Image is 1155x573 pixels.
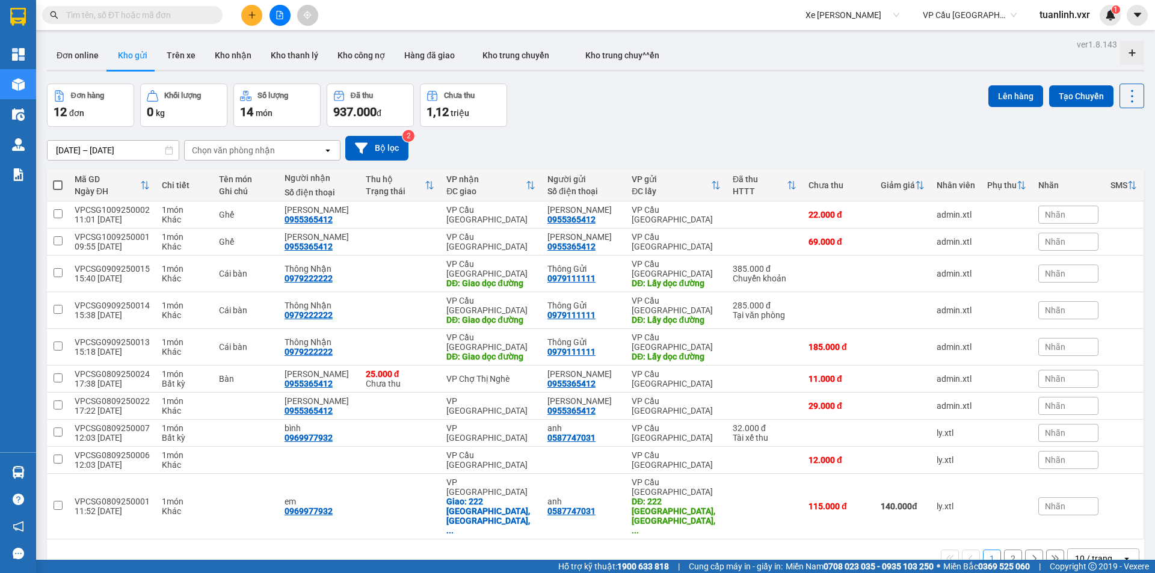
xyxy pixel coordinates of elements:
[786,560,934,573] span: Miền Nam
[54,105,67,119] span: 12
[366,369,434,379] div: 25.000 đ
[727,170,802,201] th: Toggle SortBy
[547,186,620,196] div: Số điện thoại
[446,232,535,251] div: VP Cầu [GEOGRAPHIC_DATA]
[13,494,24,505] span: question-circle
[192,144,275,156] div: Chọn văn phòng nhận
[1127,5,1148,26] button: caret-down
[978,562,1030,571] strong: 0369 525 060
[285,274,333,283] div: 0979222222
[446,477,535,497] div: VP [GEOGRAPHIC_DATA]
[219,342,273,352] div: Cái bàn
[162,396,207,406] div: 1 món
[162,423,207,433] div: 1 món
[733,301,796,310] div: 285.000 đ
[10,8,26,26] img: logo-vxr
[75,310,150,320] div: 15:38 [DATE]
[13,521,24,532] span: notification
[162,379,207,388] div: Bất kỳ
[881,180,915,190] div: Giảm giá
[157,41,205,70] button: Trên xe
[75,264,150,274] div: VPCSG0909250015
[446,396,535,415] div: VP [GEOGRAPHIC_DATA]
[12,168,25,181] img: solution-icon
[328,41,395,70] button: Kho công nợ
[162,406,207,415] div: Khác
[1075,553,1112,565] div: 10 / trang
[585,51,659,60] span: Kho trung chuy^^ển
[937,305,975,315] div: admin.xtl
[440,170,541,201] th: Toggle SortBy
[66,8,208,22] input: Tìm tên, số ĐT hoặc mã đơn
[937,501,975,511] div: ly.xtl
[162,310,207,320] div: Khác
[1105,10,1116,20] img: icon-new-feature
[75,232,150,242] div: VPCSG1009250001
[547,379,596,388] div: 0955365412
[285,347,333,357] div: 0979222222
[987,180,1017,190] div: Phụ thu
[162,337,207,347] div: 1 món
[162,460,207,470] div: Khác
[547,506,596,516] div: 0587747031
[808,401,869,411] div: 29.000 đ
[285,337,354,347] div: Thông Nhận
[12,466,25,479] img: warehouse-icon
[632,477,721,497] div: VP Cầu [GEOGRAPHIC_DATA]
[632,186,711,196] div: ĐC lấy
[937,210,975,219] div: admin.xtl
[547,232,620,242] div: Đức Hồ
[733,174,787,184] div: Đã thu
[805,6,899,24] span: Xe Ty Le
[333,105,377,119] span: 937.000
[632,332,721,352] div: VP Cầu [GEOGRAPHIC_DATA]
[162,215,207,224] div: Khác
[1112,5,1120,14] sup: 1
[75,450,150,460] div: VPCSG0809250006
[219,305,273,315] div: Cái bàn
[12,48,25,61] img: dashboard-icon
[547,174,620,184] div: Người gửi
[733,186,787,196] div: HTTT
[547,406,596,415] div: 0955365412
[547,497,620,506] div: anh
[1045,237,1065,247] span: Nhãn
[446,374,535,384] div: VP Chợ Thị Nghè
[285,497,354,506] div: em
[617,562,669,571] strong: 1900 633 818
[219,269,273,278] div: Cái bàn
[285,215,333,224] div: 0955365412
[75,369,150,379] div: VPCSG0809250024
[943,560,1030,573] span: Miền Bắc
[162,506,207,516] div: Khác
[547,433,596,443] div: 0587747031
[402,130,414,142] sup: 2
[446,332,535,352] div: VP Cầu [GEOGRAPHIC_DATA]
[1045,428,1065,438] span: Nhãn
[233,84,321,127] button: Số lượng14món
[1110,180,1127,190] div: SMS
[12,78,25,91] img: warehouse-icon
[345,136,408,161] button: Bộ lọc
[1104,170,1143,201] th: Toggle SortBy
[632,278,721,288] div: DĐ: Lấy dọc đường
[632,232,721,251] div: VP Cầu [GEOGRAPHIC_DATA]
[377,108,381,118] span: đ
[923,6,1017,24] span: VP Cầu Sài Gòn
[1045,210,1065,219] span: Nhãn
[733,310,796,320] div: Tại văn phòng
[69,170,156,201] th: Toggle SortBy
[632,352,721,361] div: DĐ: Lấy dọc đường
[1045,455,1065,465] span: Nhãn
[446,315,535,325] div: DĐ: Giao dọc đường
[248,11,256,19] span: plus
[981,170,1032,201] th: Toggle SortBy
[937,342,975,352] div: admin.xtl
[75,433,150,443] div: 12:03 [DATE]
[632,450,721,470] div: VP Cầu [GEOGRAPHIC_DATA]
[446,497,535,535] div: Giao: 222 Điện Biên Phủ, Võ Thị Sáu, Quận 3, Hồ Chí Minh
[219,210,273,219] div: Ghế
[162,205,207,215] div: 1 món
[285,188,354,197] div: Số điện thoại
[808,455,869,465] div: 12.000 đ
